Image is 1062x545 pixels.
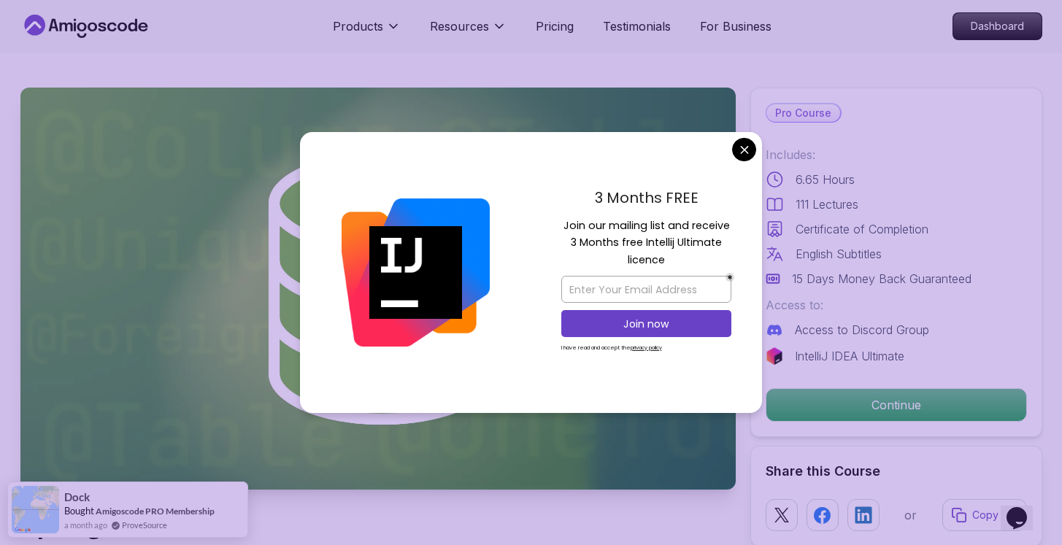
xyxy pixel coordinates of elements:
[64,505,94,517] span: Bought
[766,347,783,365] img: jetbrains logo
[972,508,1017,522] p: Copy link
[64,491,90,503] span: Dock
[333,18,401,47] button: Products
[20,510,484,539] h1: Spring Data JPA
[942,499,1027,531] button: Copy link
[796,196,858,213] p: 111 Lectures
[64,519,107,531] span: a month ago
[796,245,882,263] p: English Subtitles
[96,506,215,517] a: Amigoscode PRO Membership
[430,18,489,35] p: Resources
[953,13,1042,39] p: Dashboard
[792,270,971,287] p: 15 Days Money Back Guaranteed
[603,18,671,35] a: Testimonials
[766,388,1027,422] button: Continue
[953,12,1042,40] a: Dashboard
[766,104,840,122] p: Pro Course
[795,321,929,339] p: Access to Discord Group
[796,220,928,238] p: Certificate of Completion
[122,519,167,531] a: ProveSource
[430,18,507,47] button: Resources
[12,486,59,533] img: provesource social proof notification image
[766,461,1027,482] h2: Share this Course
[700,18,772,35] a: For Business
[766,296,1027,314] p: Access to:
[20,88,736,490] img: spring-data-jpa_thumbnail
[796,171,855,188] p: 6.65 Hours
[795,347,904,365] p: IntelliJ IDEA Ultimate
[766,146,1027,163] p: Includes:
[536,18,574,35] a: Pricing
[1001,487,1047,530] iframe: chat widget
[904,506,917,524] p: or
[766,389,1026,421] p: Continue
[333,18,383,35] p: Products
